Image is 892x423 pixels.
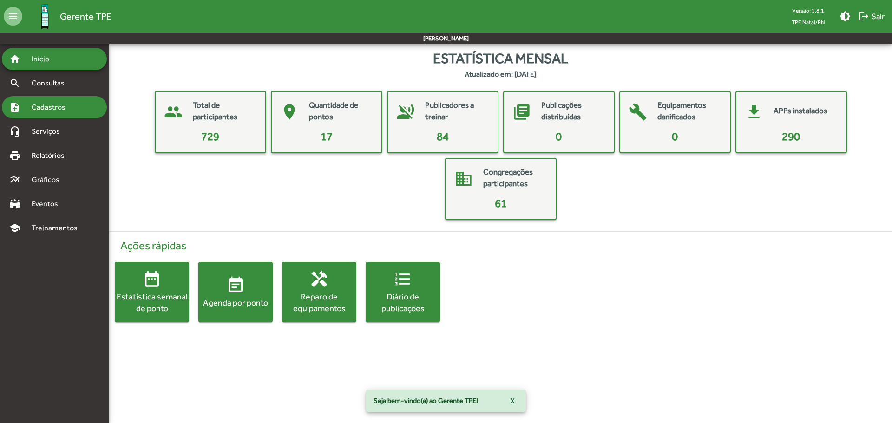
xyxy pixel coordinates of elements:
[282,262,356,322] button: Reparo de equipamentos
[433,48,568,69] span: Estatística mensal
[115,291,189,314] div: Estatística semanal de ponto
[437,130,449,143] span: 84
[26,53,63,65] span: Início
[854,8,888,25] button: Sair
[26,126,72,137] span: Serviços
[9,222,20,234] mat-icon: school
[672,130,678,143] span: 0
[309,99,372,123] mat-card-title: Quantidade de pontos
[9,150,20,161] mat-icon: print
[858,8,885,25] span: Sair
[115,262,189,322] button: Estatística semanal de ponto
[9,102,20,113] mat-icon: note_add
[425,99,488,123] mat-card-title: Publicadores a treinar
[26,150,77,161] span: Relatórios
[450,165,478,193] mat-icon: domain
[26,198,71,209] span: Eventos
[394,270,412,288] mat-icon: format_list_numbered
[9,174,20,185] mat-icon: multiline_chart
[201,130,219,143] span: 729
[193,99,256,123] mat-card-title: Total de participantes
[740,98,768,126] mat-icon: get_app
[9,78,20,89] mat-icon: search
[483,166,546,190] mat-card-title: Congregações participantes
[26,78,77,89] span: Consultas
[4,7,22,26] mat-icon: menu
[26,222,89,234] span: Treinamentos
[366,262,440,322] button: Diário de publicações
[541,99,604,123] mat-card-title: Publicações distribuídas
[321,130,333,143] span: 17
[159,98,187,126] mat-icon: people
[495,197,507,209] span: 61
[226,276,245,294] mat-icon: event_note
[657,99,721,123] mat-card-title: Equipamentos danificados
[143,270,161,288] mat-icon: date_range
[465,69,537,80] strong: Atualizado em: [DATE]
[784,16,832,28] span: TPE Natal/RN
[22,1,111,32] a: Gerente TPE
[115,239,886,253] h4: Ações rápidas
[26,174,72,185] span: Gráficos
[784,5,832,16] div: Versão: 1.8.1
[782,130,800,143] span: 290
[60,9,111,24] span: Gerente TPE
[9,126,20,137] mat-icon: headset_mic
[310,270,328,288] mat-icon: handyman
[9,53,20,65] mat-icon: home
[26,102,78,113] span: Cadastros
[510,392,515,409] span: X
[9,198,20,209] mat-icon: stadium
[275,98,303,126] mat-icon: place
[503,392,522,409] button: X
[556,130,562,143] span: 0
[198,262,273,322] button: Agenda por ponto
[508,98,536,126] mat-icon: library_books
[858,11,869,22] mat-icon: logout
[624,98,652,126] mat-icon: build
[774,105,827,117] mat-card-title: APPs instalados
[840,11,851,22] mat-icon: brightness_medium
[374,396,478,405] span: Seja bem-vindo(a) ao Gerente TPE!
[30,1,60,32] img: Logo
[392,98,420,126] mat-icon: voice_over_off
[198,297,273,308] div: Agenda por ponto
[282,291,356,314] div: Reparo de equipamentos
[366,291,440,314] div: Diário de publicações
